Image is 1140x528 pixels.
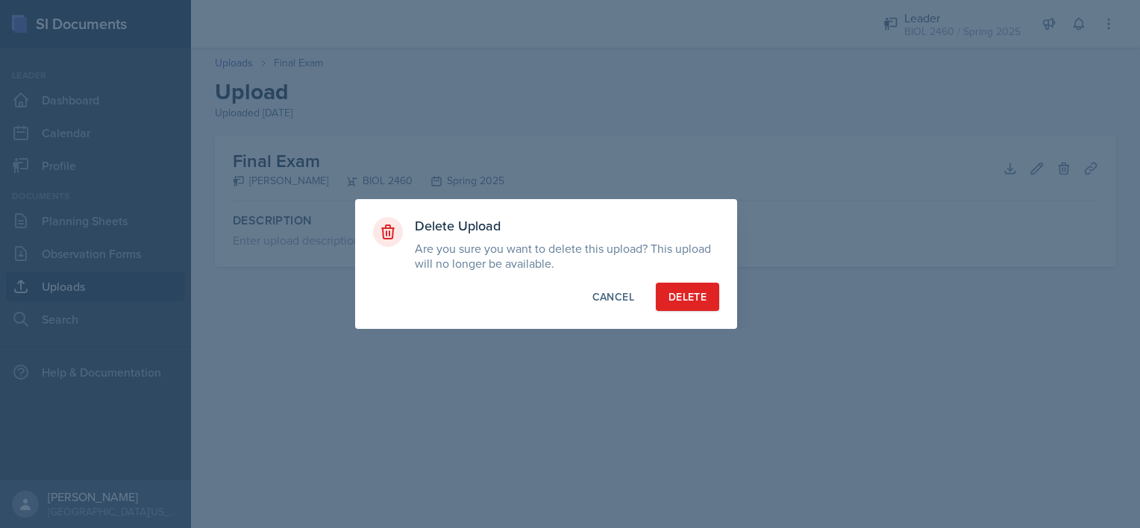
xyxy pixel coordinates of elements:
div: Cancel [592,289,634,304]
button: Delete [656,283,719,311]
p: Are you sure you want to delete this upload? This upload will no longer be available. [415,241,719,271]
div: Delete [668,289,707,304]
h3: Delete Upload [415,217,719,235]
button: Cancel [580,283,647,311]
